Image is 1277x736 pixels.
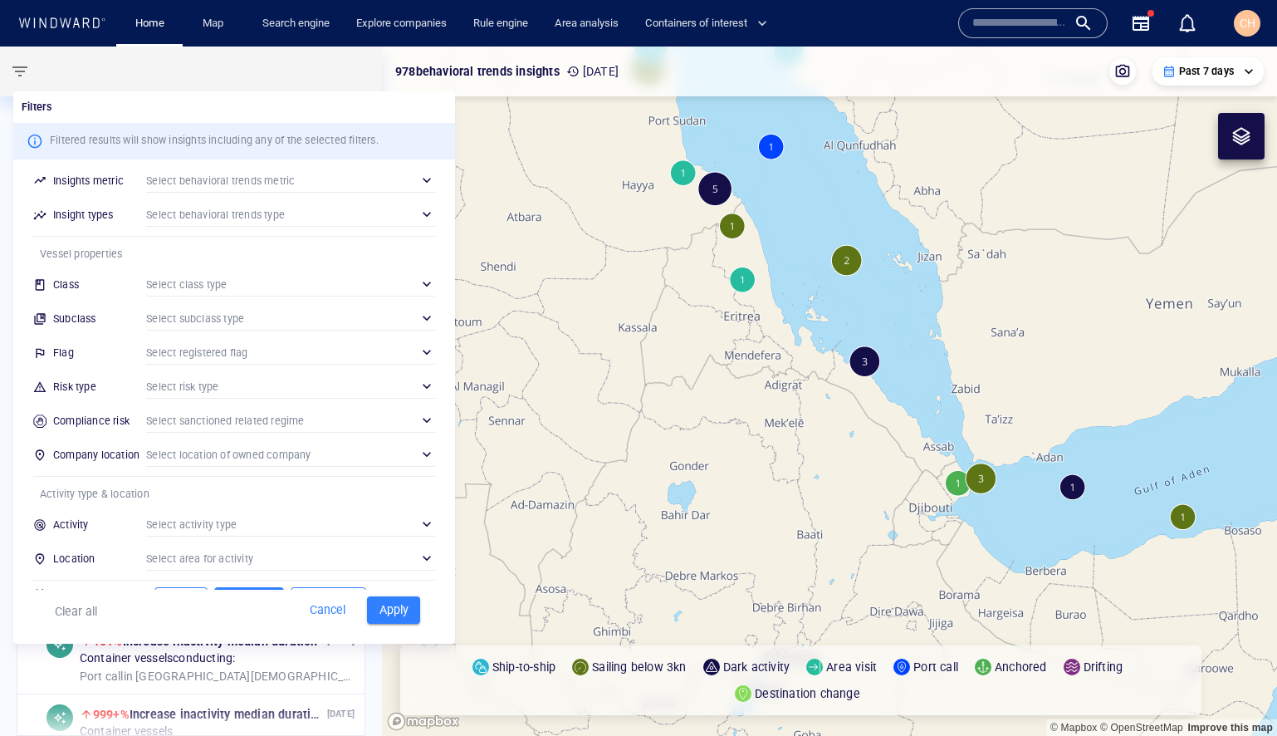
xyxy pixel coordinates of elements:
p: Activity type & location [40,487,428,502]
button: Clear all [48,596,104,626]
iframe: Chat [1206,661,1265,724]
p: Clear all [55,601,97,621]
p: Subclass [53,312,139,326]
p: Date [53,587,148,602]
p: Location [53,552,139,567]
span: Cancel [305,600,350,621]
button: [DATE] [154,587,208,618]
p: Insight types [53,208,139,223]
p: Risk type [53,380,139,395]
p: Insights metric [53,174,139,189]
button: Past 14 days [291,587,366,618]
p: Activity [53,518,139,532]
p: Filters [22,100,447,115]
p: Company location [53,448,139,463]
button: Cancel [301,596,354,624]
p: Compliance risk [53,414,139,429]
span: Apply [375,600,412,621]
p: Vessel properties [40,247,428,262]
p: Filtered results will show insights including any of the selected filters. [50,133,379,148]
p: Flag [53,346,139,361]
button: Apply [367,596,420,624]
p: Class [53,277,139,292]
button: Past 7 days [214,587,284,618]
